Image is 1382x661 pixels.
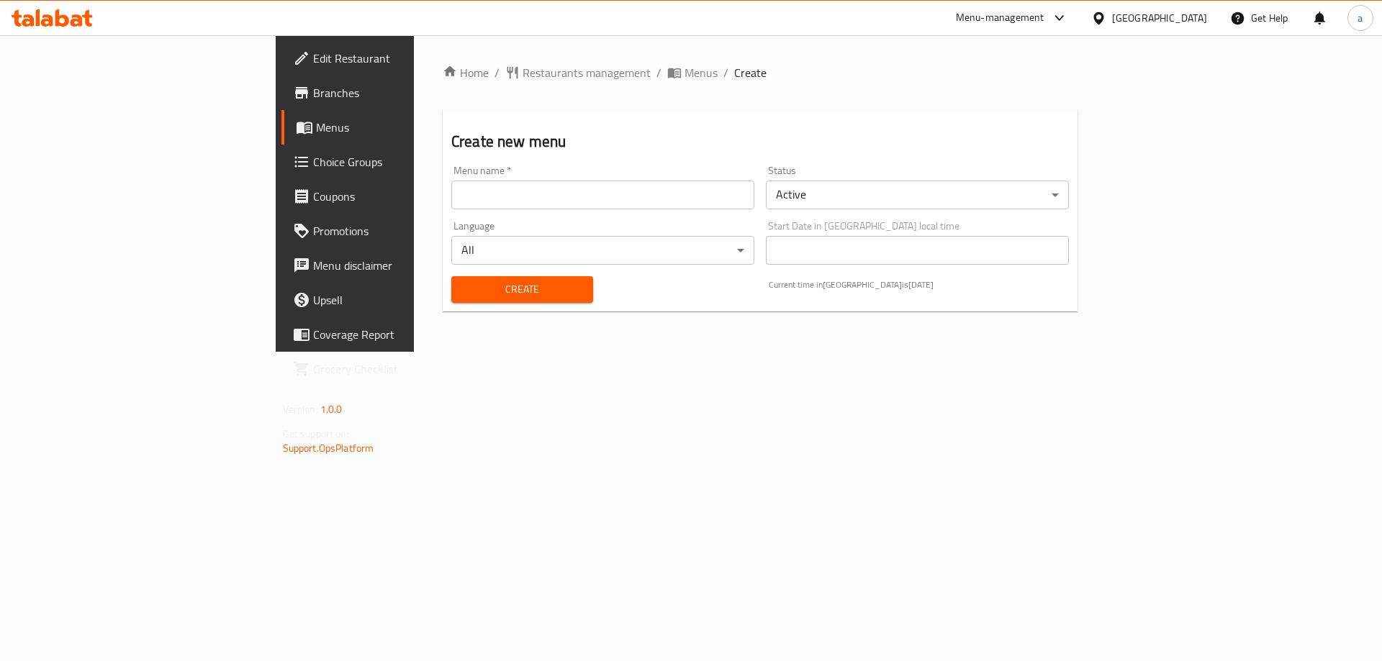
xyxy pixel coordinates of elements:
span: Get support on: [283,424,349,443]
a: Menus [667,64,718,81]
span: 1.0.0 [320,400,343,419]
a: Restaurants management [505,64,651,81]
a: Menus [281,110,507,145]
a: Choice Groups [281,145,507,179]
span: Menus [316,119,495,136]
span: Edit Restaurant [313,50,495,67]
a: Branches [281,76,507,110]
div: All [451,236,754,265]
span: Coverage Report [313,326,495,343]
nav: breadcrumb [443,64,1078,81]
p: Current time in [GEOGRAPHIC_DATA] is [DATE] [769,278,1069,291]
span: Menu disclaimer [313,257,495,274]
a: Coverage Report [281,317,507,352]
span: Branches [313,84,495,101]
a: Promotions [281,214,507,248]
span: Choice Groups [313,153,495,170]
div: Menu-management [956,9,1044,27]
div: [GEOGRAPHIC_DATA] [1112,10,1207,26]
a: Edit Restaurant [281,41,507,76]
span: Grocery Checklist [313,360,495,378]
li: / [656,64,661,81]
span: Create [463,281,582,298]
div: Active [766,181,1069,209]
li: / [723,64,728,81]
a: Grocery Checklist [281,352,507,386]
a: Menu disclaimer [281,248,507,283]
h2: Create new menu [451,131,1069,152]
input: Please enter Menu name [451,181,754,209]
span: Version: [283,400,318,419]
button: Create [451,276,593,303]
span: Create [734,64,767,81]
span: Upsell [313,291,495,309]
span: a [1358,10,1363,26]
a: Upsell [281,283,507,317]
a: Support.OpsPlatform [283,439,374,457]
span: Restaurants management [523,64,651,81]
span: Menus [685,64,718,81]
span: Promotions [313,222,495,240]
a: Coupons [281,179,507,214]
span: Coupons [313,188,495,205]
